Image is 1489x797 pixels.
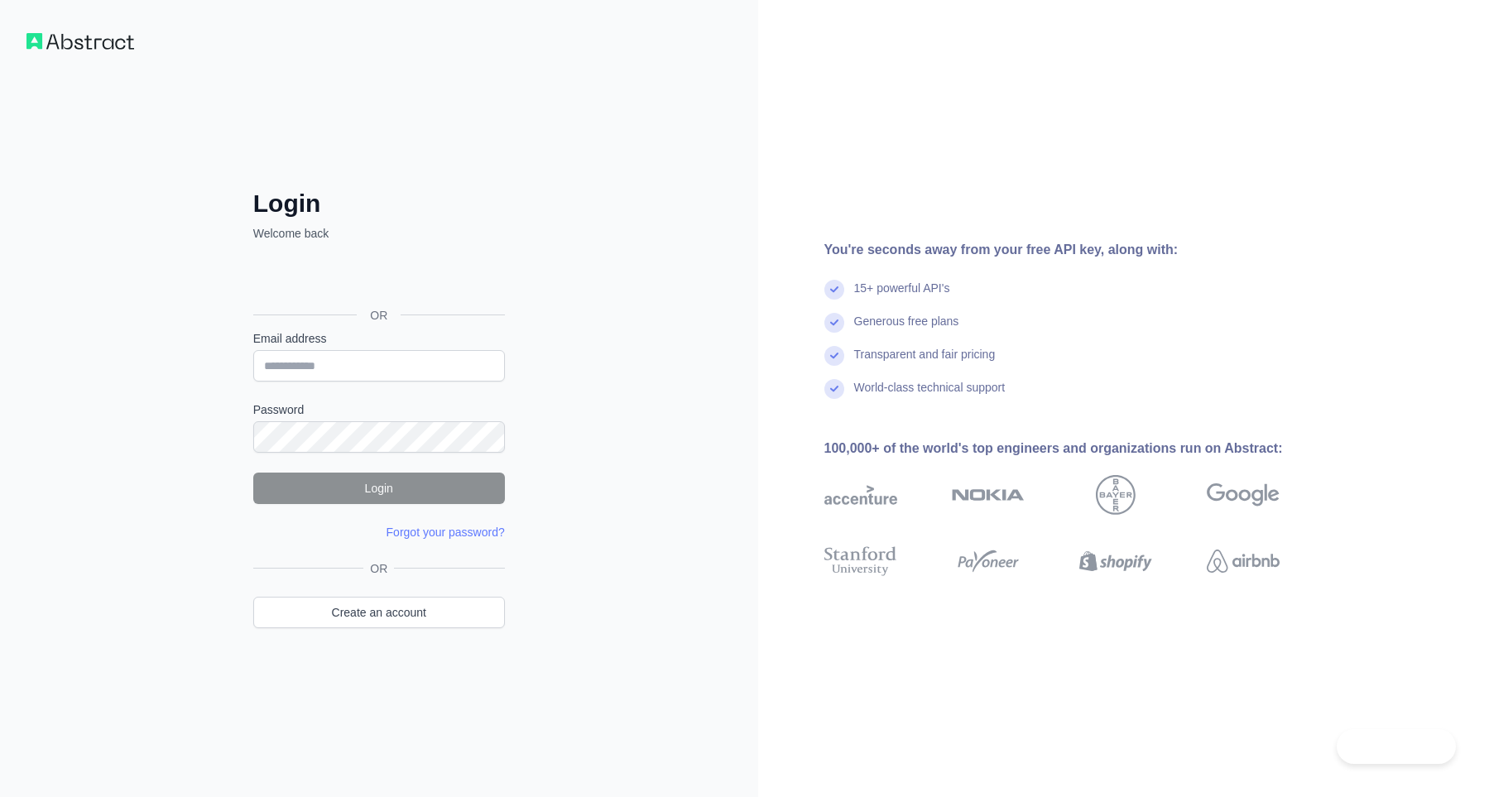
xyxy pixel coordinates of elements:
[824,280,844,300] img: check mark
[253,473,505,504] button: Login
[253,260,502,296] div: Iniciar sesión con Google. Se abre en una nueva pestaña.
[854,280,950,313] div: 15+ powerful API's
[1079,543,1152,579] img: shopify
[1337,729,1456,764] iframe: Toggle Customer Support
[824,346,844,366] img: check mark
[854,313,959,346] div: Generous free plans
[952,543,1025,579] img: payoneer
[357,307,401,324] span: OR
[1096,475,1136,515] img: bayer
[253,225,505,242] p: Welcome back
[824,475,897,515] img: accenture
[363,560,394,577] span: OR
[1207,475,1280,515] img: google
[854,346,996,379] div: Transparent and fair pricing
[387,526,505,539] a: Forgot your password?
[26,33,134,50] img: Workflow
[854,379,1006,412] div: World-class technical support
[253,401,505,418] label: Password
[253,597,505,628] a: Create an account
[1207,543,1280,579] img: airbnb
[253,189,505,218] h2: Login
[245,260,510,296] iframe: Botón Iniciar sesión con Google
[952,475,1025,515] img: nokia
[824,379,844,399] img: check mark
[824,240,1333,260] div: You're seconds away from your free API key, along with:
[824,313,844,333] img: check mark
[824,439,1333,459] div: 100,000+ of the world's top engineers and organizations run on Abstract:
[253,330,505,347] label: Email address
[824,543,897,579] img: stanford university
